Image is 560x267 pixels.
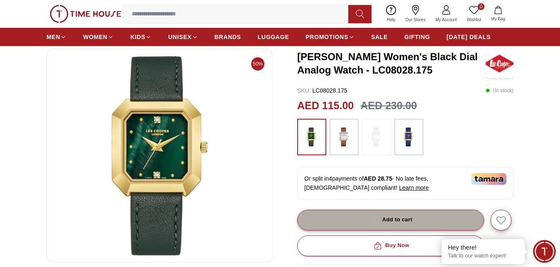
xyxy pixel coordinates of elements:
[448,243,518,252] div: Hey there!
[447,33,491,41] span: [DATE] DEALS
[366,123,387,151] img: ...
[464,17,484,23] span: Wishlist
[215,29,241,44] a: BRANDS
[306,29,355,44] a: PROMOTIONS
[334,123,355,151] img: ...
[384,17,399,23] span: Help
[130,33,145,41] span: KIDS
[364,175,392,182] span: AED 28.75
[462,3,486,24] a: 0Wishlist
[447,29,491,44] a: [DATE] DEALS
[301,123,322,151] img: ...
[533,240,556,263] div: Chat Widget
[478,3,484,10] span: 0
[54,56,266,255] img: Lee Cooper Women's Black Dial Analog Watch - LC08028.175
[46,33,60,41] span: MEN
[399,184,429,191] span: Learn more
[401,3,430,24] a: Our Stores
[168,33,191,41] span: UNISEX
[297,50,486,77] h3: [PERSON_NAME] Women's Black Dial Analog Watch - LC08028.175
[306,33,348,41] span: PROMOTIONS
[297,86,347,95] p: LC08028.175
[251,57,264,71] span: 50%
[471,173,506,185] img: Tamara
[258,33,289,41] span: LUGGAGE
[448,252,518,260] p: Talk to our watch expert!
[258,29,289,44] a: LUGGAGE
[83,33,108,41] span: WOMEN
[486,49,514,78] img: Lee Cooper Women's Black Dial Analog Watch - LC08028.175
[404,29,430,44] a: GIFTING
[372,241,409,250] div: Buy Now
[297,167,514,199] div: Or split in 4 payments of - No late fees, [DEMOGRAPHIC_DATA] compliant!
[83,29,114,44] a: WOMEN
[486,86,514,95] p: ( In stock )
[371,29,388,44] a: SALE
[382,3,401,24] a: Help
[168,29,198,44] a: UNISEX
[50,5,121,23] img: ...
[130,29,152,44] a: KIDS
[404,33,430,41] span: GIFTING
[486,4,510,24] button: My Bag
[297,235,484,256] button: Buy Now
[432,17,460,23] span: My Account
[371,33,388,41] span: SALE
[297,210,484,230] button: Add to cart
[297,98,354,114] h2: AED 115.00
[215,33,241,41] span: BRANDS
[369,215,413,225] div: Add to cart
[360,98,417,114] h3: AED 230.00
[399,123,419,151] img: ...
[488,16,509,22] span: My Bag
[46,29,66,44] a: MEN
[297,87,311,94] span: SKU :
[402,17,429,23] span: Our Stores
